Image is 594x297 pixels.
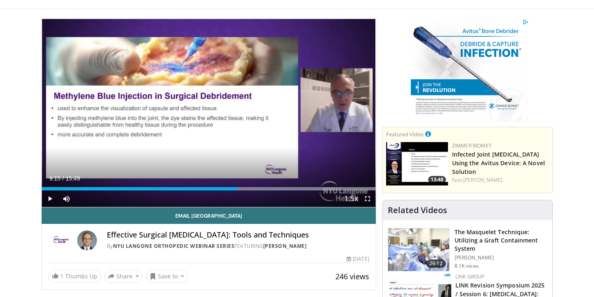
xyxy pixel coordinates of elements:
[42,19,376,207] video-js: Video Player
[388,205,447,215] h4: Related Videos
[113,242,235,249] a: NYU Langone Orthopedic Webinar Series
[146,270,188,283] button: Save to
[104,270,143,283] button: Share
[455,254,547,261] p: [PERSON_NAME]
[62,175,64,182] span: /
[463,176,502,183] a: [PERSON_NAME]
[42,190,58,207] button: Play
[455,263,479,269] p: 8.1K views
[455,228,547,253] h3: The Masquelet Technique: Utilizing a Graft Containment System
[452,142,492,149] a: Zimmer Biomet
[60,272,64,280] span: 1
[428,176,446,183] span: 13:48
[359,190,376,207] button: Fullscreen
[346,255,369,263] div: [DATE]
[386,131,424,138] small: Featured Video
[388,228,547,272] a: 26:12 The Masquelet Technique: Utilizing a Graft Containment System [PERSON_NAME] 8.1K views
[48,230,74,250] img: NYU Langone Orthopedic Webinar Series
[42,207,376,224] a: Email [GEOGRAPHIC_DATA]
[107,242,369,250] div: By FEATURING
[343,190,359,207] button: Playback Rate
[263,242,307,249] a: [PERSON_NAME]
[455,273,485,280] a: LINK Group
[335,271,369,281] span: 246 views
[42,187,376,190] div: Progress Bar
[58,190,75,207] button: Mute
[386,142,448,185] img: 6109daf6-8797-4a77-88a1-edd099c0a9a9.150x105_q85_crop-smart_upscale.jpg
[48,270,101,283] a: 1 Thumbs Up
[66,175,80,182] span: 15:49
[426,259,446,268] span: 26:12
[388,228,449,271] img: 6efd5148-a88b-45db-aace-ac8556b4f1bb.150x105_q85_crop-smart_upscale.jpg
[77,230,97,250] img: Avatar
[49,175,60,182] span: 9:15
[452,176,549,184] div: Feat.
[452,150,545,176] a: Infected Joint [MEDICAL_DATA] Using the Avitus Device: A Novel Solution
[107,230,369,240] h4: Effective Surgical [MEDICAL_DATA]: Tools and Techniques
[405,19,529,122] iframe: Advertisement
[386,142,448,185] a: 13:48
